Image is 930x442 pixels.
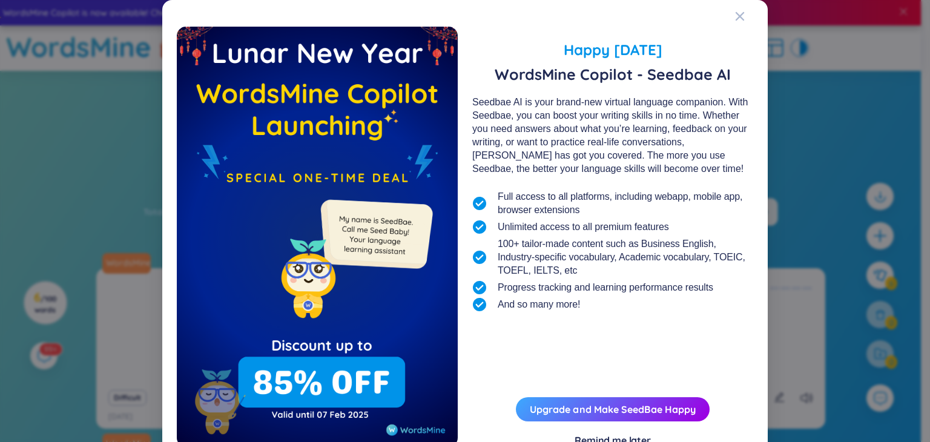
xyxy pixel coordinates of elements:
[472,96,753,176] div: Seedbae AI is your brand-new virtual language companion. With Seedbae, you can boost your writing...
[498,298,580,311] span: And so many more!
[498,190,753,217] span: Full access to all platforms, including webapp, mobile app, browser extensions
[516,397,710,421] button: Upgrade and Make SeedBae Happy
[472,65,753,84] span: WordsMine Copilot - Seedbae AI
[315,175,435,295] img: minionSeedbaeMessage.35ffe99e.png
[498,281,713,294] span: Progress tracking and learning performance results
[530,403,696,415] a: Upgrade and Make SeedBae Happy
[472,39,753,61] span: Happy [DATE]
[498,220,669,234] span: Unlimited access to all premium features
[498,237,753,277] span: 100+ tailor-made content such as Business English, Industry-specific vocabulary, Academic vocabul...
